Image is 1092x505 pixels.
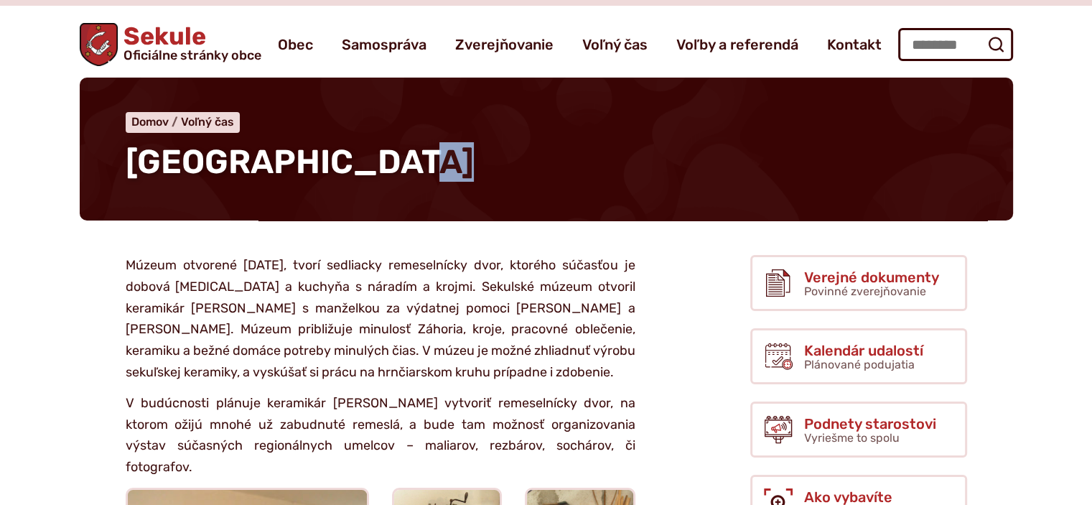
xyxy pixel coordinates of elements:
p: Múzeum otvorené [DATE], tvorí sedliacky remeselnícky dvor, ktorého súčasťou je dobová [MEDICAL_DA... [126,255,635,383]
span: Domov [131,115,169,129]
span: Plánované podujatia [804,358,915,371]
a: Zverejňovanie [455,24,554,65]
img: Prejsť na domovskú stránku [80,23,118,66]
a: Obec [278,24,313,65]
a: Voľný čas [582,24,648,65]
a: Logo Sekule, prejsť na domovskú stránku. [80,23,262,66]
a: Samospráva [342,24,426,65]
span: Ako vybavíte [804,489,946,505]
span: Oficiálne stránky obce [123,49,261,62]
span: Povinné zverejňovanie [804,284,926,298]
a: Kalendár udalostí Plánované podujatia [750,328,967,384]
span: Podnety starostovi [804,416,936,432]
a: Domov [131,115,181,129]
span: Sekule [118,24,261,62]
a: Voľby a referendá [676,24,798,65]
span: Vyriešme to spolu [804,431,900,445]
a: Verejné dokumenty Povinné zverejňovanie [750,255,967,311]
span: Kalendár udalostí [804,343,923,358]
a: Voľný čas [181,115,234,129]
span: [GEOGRAPHIC_DATA] [126,142,474,182]
span: Verejné dokumenty [804,269,939,285]
a: Podnety starostovi Vyriešme to spolu [750,402,967,458]
p: V budúcnosti plánuje keramikár [PERSON_NAME] vytvoriť remeselnícky dvor, na ktorom ožijú mnohé už... [126,393,635,478]
a: Kontakt [827,24,882,65]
